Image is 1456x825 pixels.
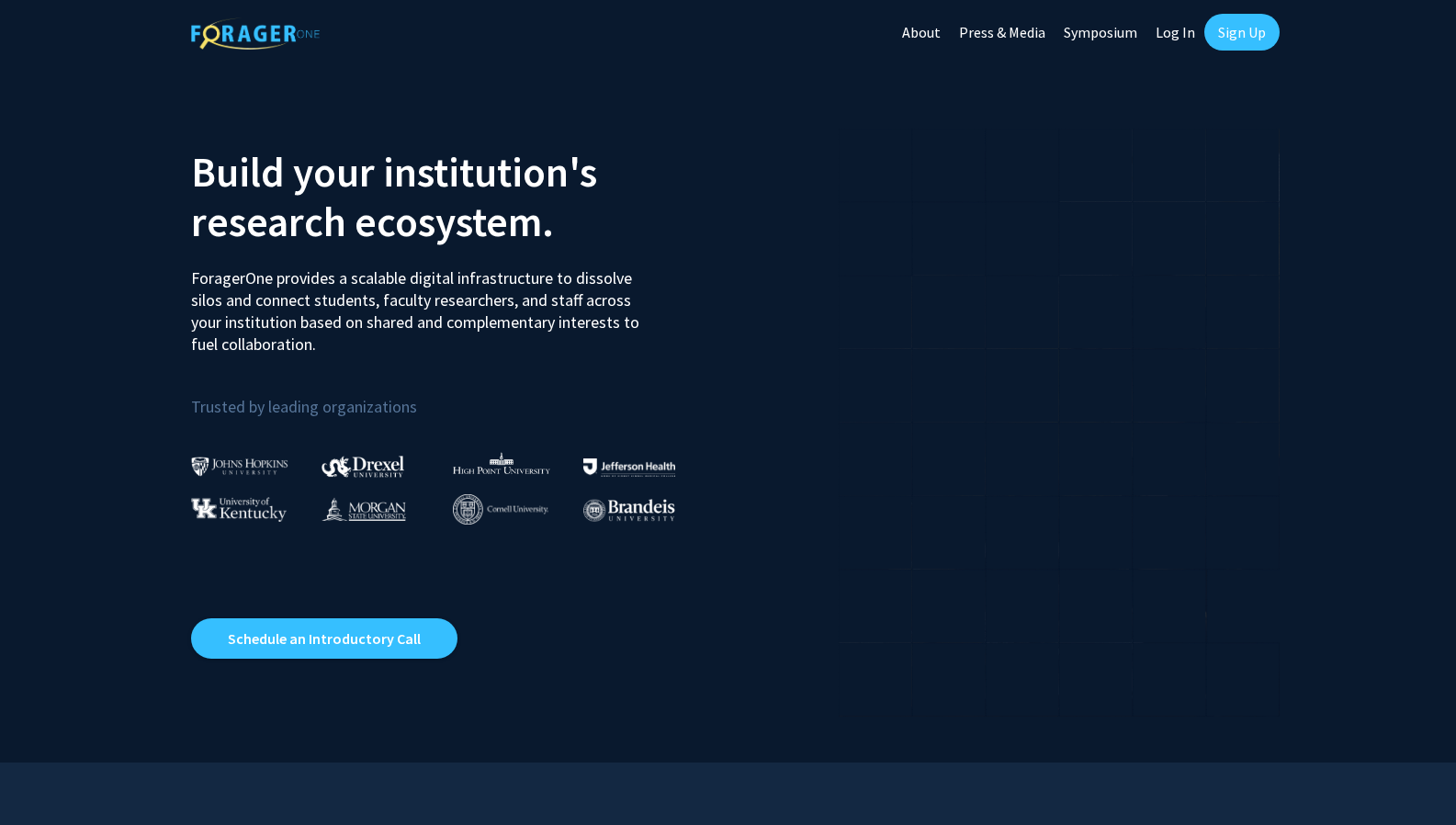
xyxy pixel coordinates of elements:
img: High Point University [453,452,550,474]
img: Johns Hopkins University [191,457,288,476]
p: ForagerOne provides a scalable digital infrastructure to dissolve silos and connect students, fac... [191,254,652,356]
h2: Build your institution's research ecosystem. [191,147,715,246]
img: Cornell University [453,494,548,525]
img: Drexel University [322,456,404,477]
img: Morgan State University [322,497,406,521]
a: Sign Up [1204,14,1280,51]
img: Brandeis University [583,499,675,522]
a: Opens in a new tab [191,618,457,659]
img: University of Kentucky [191,497,287,522]
p: Trusted by leading organizations [191,370,715,421]
img: ForagerOne Logo [191,17,320,50]
img: Thomas Jefferson University [583,458,675,476]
